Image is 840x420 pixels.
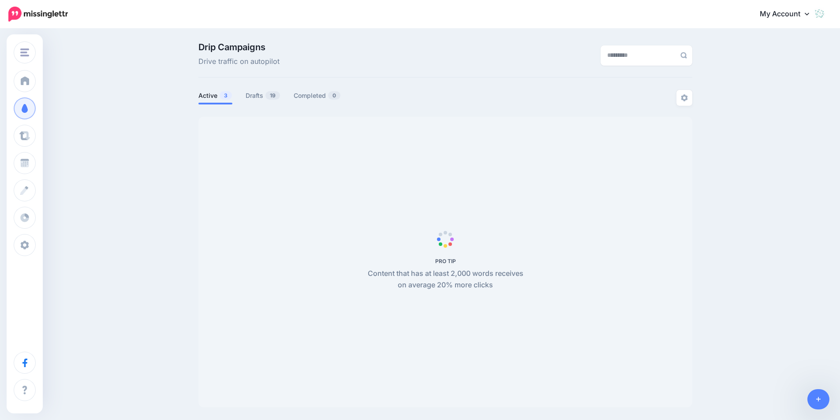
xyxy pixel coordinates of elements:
span: Drip Campaigns [198,43,280,52]
img: Missinglettr [8,7,68,22]
span: 19 [265,91,280,100]
span: Drive traffic on autopilot [198,56,280,67]
a: Drafts19 [246,90,280,101]
span: 3 [220,91,232,100]
h5: PRO TIP [363,258,528,264]
p: Content that has at least 2,000 words receives on average 20% more clicks [363,268,528,291]
span: 0 [328,91,340,100]
a: Active3 [198,90,232,101]
img: menu.png [20,48,29,56]
img: settings-grey.png [681,94,688,101]
a: Completed0 [294,90,341,101]
a: My Account [751,4,827,25]
img: search-grey-6.png [680,52,687,59]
